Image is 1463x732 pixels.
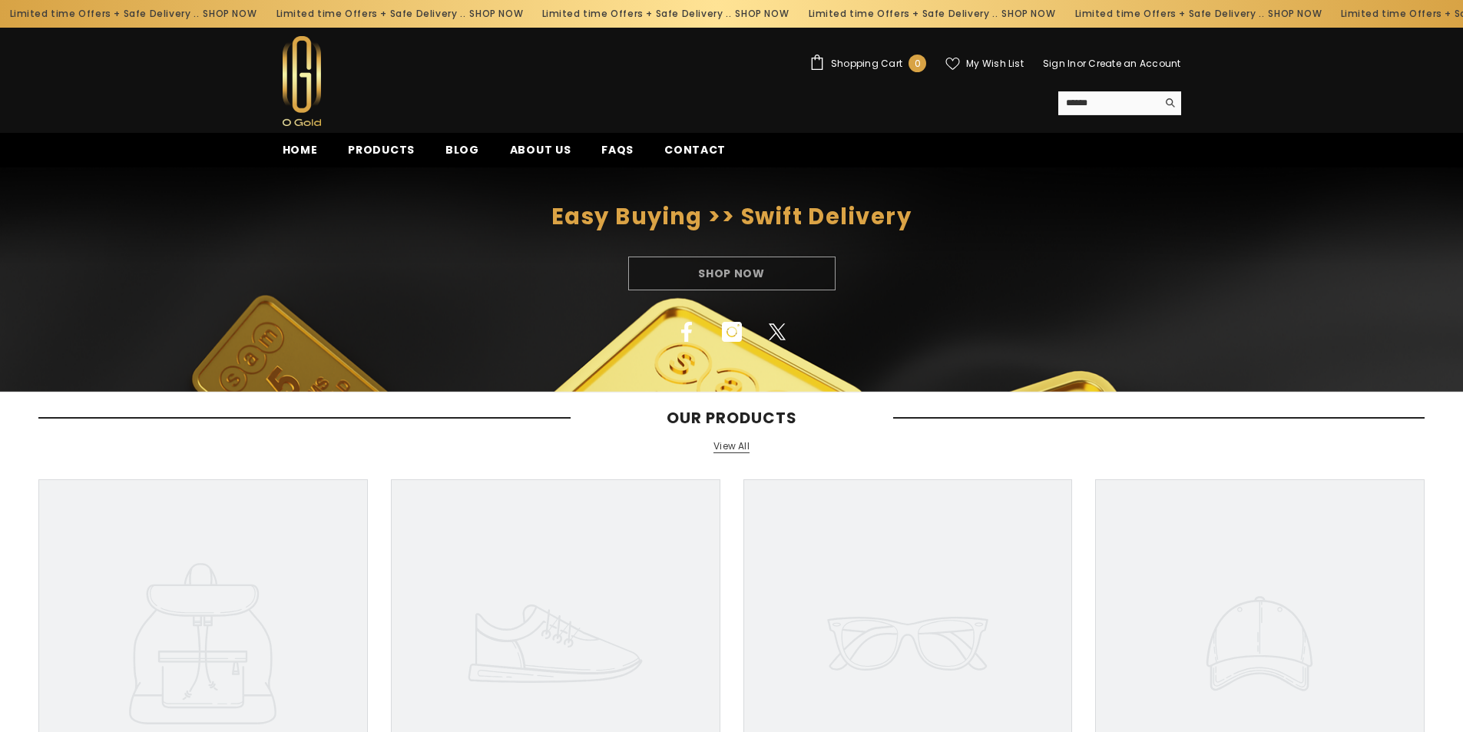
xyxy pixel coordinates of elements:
span: Home [283,142,318,157]
a: Products [333,141,430,167]
span: 0 [915,55,921,72]
a: Blog [430,141,495,167]
span: FAQs [601,142,634,157]
div: Limited time Offers + Safe Delivery .. [532,2,799,26]
a: About us [495,141,587,167]
span: or [1077,57,1086,70]
span: Products [348,142,415,157]
img: Ogold Shop [283,36,321,126]
button: Search [1157,91,1181,114]
a: Create an Account [1088,57,1180,70]
span: My Wish List [966,59,1024,68]
a: SHOP NOW [1268,5,1322,22]
div: Limited time Offers + Safe Delivery .. [1065,2,1332,26]
div: Limited time Offers + Safe Delivery .. [799,2,1065,26]
a: SHOP NOW [203,5,257,22]
a: Contact [649,141,741,167]
span: Our Products [571,409,893,427]
span: Blog [445,142,479,157]
a: SHOP NOW [469,5,523,22]
a: View All [713,440,750,453]
a: SHOP NOW [736,5,789,22]
a: Sign In [1043,57,1077,70]
a: Home [267,141,333,167]
a: My Wish List [945,57,1024,71]
summary: Search [1058,91,1181,115]
a: FAQs [586,141,649,167]
span: Contact [664,142,726,157]
div: Limited time Offers + Safe Delivery .. [266,2,533,26]
a: SHOP NOW [1001,5,1055,22]
a: Shopping Cart [809,55,926,72]
span: Shopping Cart [831,59,902,68]
span: About us [510,142,571,157]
